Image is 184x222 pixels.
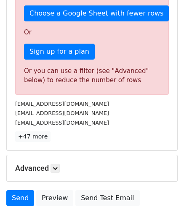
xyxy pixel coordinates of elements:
h5: Advanced [15,164,169,173]
small: [EMAIL_ADDRESS][DOMAIN_NAME] [15,120,109,126]
a: Sign up for a plan [24,44,95,60]
a: Send [6,190,34,206]
a: Choose a Google Sheet with fewer rows [24,5,169,21]
div: Or you can use a filter (see "Advanced" below) to reduce the number of rows [24,66,160,85]
a: Send Test Email [75,190,139,206]
a: +47 more [15,131,51,142]
iframe: Chat Widget [142,182,184,222]
small: [EMAIL_ADDRESS][DOMAIN_NAME] [15,110,109,116]
small: [EMAIL_ADDRESS][DOMAIN_NAME] [15,101,109,107]
p: Or [24,28,160,37]
a: Preview [36,190,73,206]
